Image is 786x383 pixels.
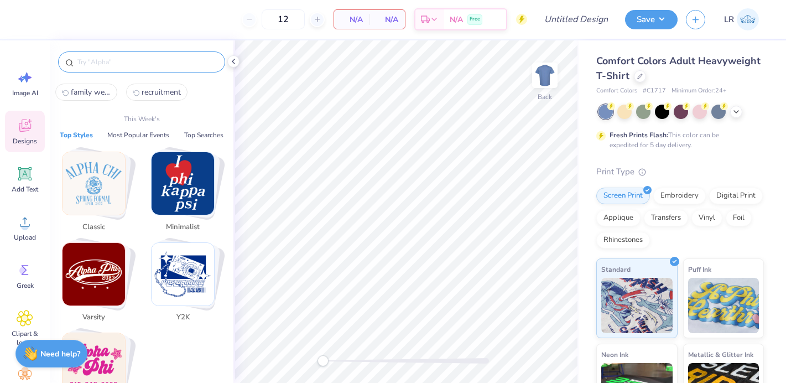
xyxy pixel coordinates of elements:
span: Designs [13,137,37,146]
span: Neon Ink [601,349,628,360]
div: Print Type [596,165,764,178]
button: Most Popular Events [104,130,173,141]
span: Greek [17,281,34,290]
a: LR [719,8,764,30]
button: Stack Card Button Varsity [55,242,139,328]
button: recruitment1 [126,84,188,101]
span: Varsity [76,312,112,323]
button: Stack Card Button Classic [55,152,139,237]
div: Embroidery [653,188,706,204]
strong: Fresh Prints Flash: [610,131,668,139]
span: Comfort Colors Adult Heavyweight T-Shirt [596,54,761,82]
span: Y2K [165,312,201,323]
p: This Week's [124,114,160,124]
div: Transfers [644,210,688,226]
span: Free [470,15,480,23]
span: recruitment [142,87,181,97]
span: # C1717 [643,86,666,96]
span: N/A [376,14,398,25]
input: Try "Alpha" [76,56,218,68]
span: Metallic & Glitter Ink [688,349,753,360]
button: Top Searches [181,130,227,141]
span: Minimalist [165,222,201,233]
div: Applique [596,210,641,226]
img: Standard [601,278,673,333]
span: Upload [14,233,36,242]
span: Clipart & logos [7,329,43,347]
div: Back [538,92,552,102]
img: Minimalist [152,152,214,215]
img: Y2K [152,243,214,306]
div: Rhinestones [596,232,650,249]
button: Stack Card Button Minimalist [144,152,228,237]
span: family weekend [71,87,111,97]
div: Foil [726,210,752,226]
span: N/A [450,14,463,25]
img: Lyndsey Roth [737,8,759,30]
span: Standard [601,263,631,275]
strong: Need help? [40,349,80,359]
button: Stack Card Button Y2K [144,242,228,328]
div: Screen Print [596,188,650,204]
img: Puff Ink [688,278,759,333]
input: – – [262,9,305,29]
span: Classic [76,222,112,233]
span: Minimum Order: 24 + [672,86,727,96]
img: Back [534,64,556,86]
button: Top Styles [56,130,96,141]
img: Classic [63,152,125,215]
span: N/A [341,14,363,25]
div: Digital Print [709,188,763,204]
span: Add Text [12,185,38,194]
div: Vinyl [691,210,722,226]
span: Image AI [12,89,38,97]
span: Comfort Colors [596,86,637,96]
div: Accessibility label [317,355,329,366]
span: Puff Ink [688,263,711,275]
button: family weekend0 [55,84,117,101]
img: Varsity [63,243,125,306]
div: This color can be expedited for 5 day delivery. [610,130,746,150]
input: Untitled Design [535,8,617,30]
span: LR [724,13,734,26]
button: Save [625,10,678,29]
